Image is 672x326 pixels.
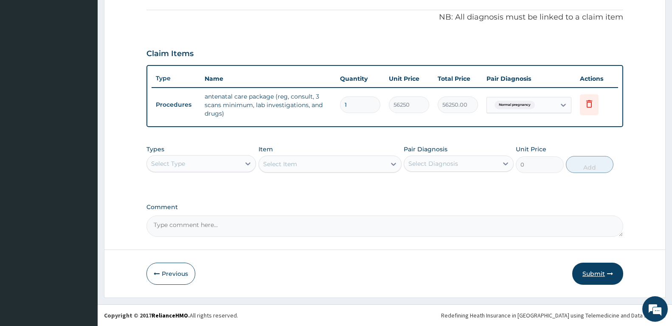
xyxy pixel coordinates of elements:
div: Minimize live chat window [139,4,160,25]
label: Comment [146,204,623,211]
label: Unit Price [516,145,546,153]
th: Pair Diagnosis [482,70,576,87]
th: Quantity [336,70,385,87]
td: Procedures [152,97,200,113]
div: Select Type [151,159,185,168]
button: Add [566,156,613,173]
h3: Claim Items [146,49,194,59]
p: NB: All diagnosis must be linked to a claim item [146,12,623,23]
textarea: Type your message and hit 'Enter' [4,232,162,262]
th: Name [200,70,336,87]
div: Select Diagnosis [408,159,458,168]
label: Pair Diagnosis [404,145,447,153]
label: Item [259,145,273,153]
th: Type [152,71,200,86]
footer: All rights reserved. [98,304,672,326]
button: Submit [572,263,623,285]
th: Total Price [433,70,482,87]
td: antenatal care package (reg, consult, 3 scans minimum, lab investigations, and drugs) [200,88,336,122]
label: Types [146,146,164,153]
th: Unit Price [385,70,433,87]
span: Normal pregnancy [495,101,535,109]
img: d_794563401_company_1708531726252_794563401 [16,43,34,64]
a: RelianceHMO [152,312,188,319]
strong: Copyright © 2017 . [104,312,190,319]
th: Actions [576,70,618,87]
div: Chat with us now [44,48,143,59]
div: Redefining Heath Insurance in [GEOGRAPHIC_DATA] using Telemedicine and Data Science! [441,311,666,320]
button: Previous [146,263,195,285]
span: We're online! [49,107,117,193]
